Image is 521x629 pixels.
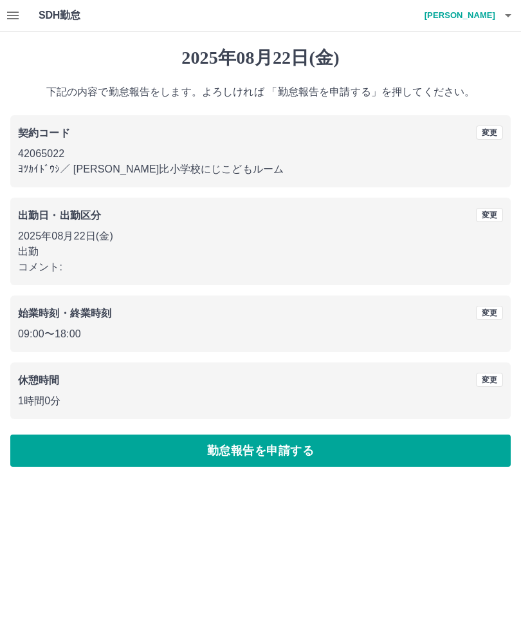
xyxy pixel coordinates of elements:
button: 勤怠報告を申請する [10,435,511,467]
p: 2025年08月22日(金) [18,229,503,244]
button: 変更 [476,126,503,140]
p: 出勤 [18,244,503,259]
p: 1時間0分 [18,393,503,409]
p: 下記の内容で勤怠報告をします。よろしければ 「勤怠報告を申請する」を押してください。 [10,84,511,100]
p: 09:00 〜 18:00 [18,326,503,342]
p: ﾖﾂｶｲﾄﾞｳｼ ／ [PERSON_NAME]比小学校にじこどもルーム [18,162,503,177]
button: 変更 [476,306,503,320]
button: 変更 [476,373,503,387]
p: コメント: [18,259,503,275]
b: 始業時刻・終業時刻 [18,308,111,319]
button: 変更 [476,208,503,222]
b: 契約コード [18,127,70,138]
h1: 2025年08月22日(金) [10,47,511,69]
p: 42065022 [18,146,503,162]
b: 出勤日・出勤区分 [18,210,101,221]
b: 休憩時間 [18,375,60,386]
